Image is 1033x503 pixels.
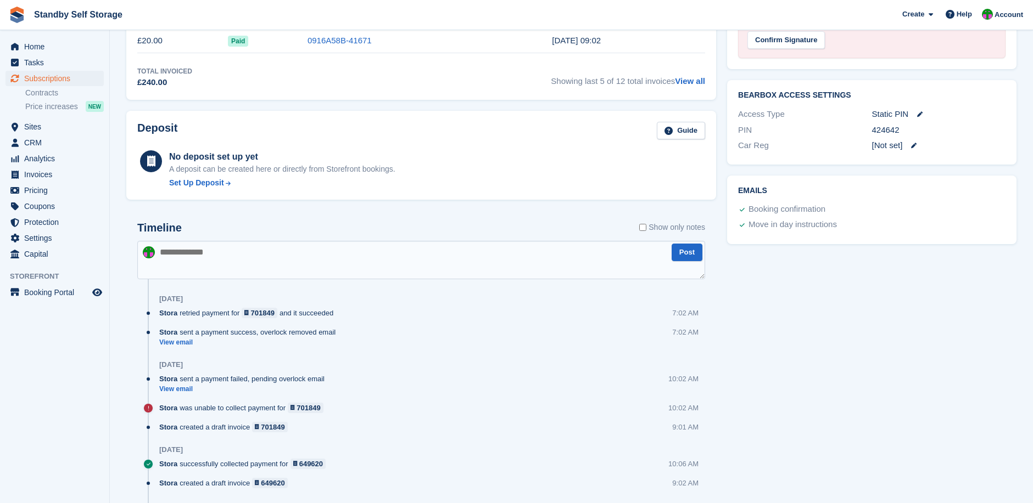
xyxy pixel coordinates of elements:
[143,246,155,258] img: Michelle Mustoe
[747,29,825,38] a: Confirm Signature
[24,230,90,246] span: Settings
[251,308,275,318] div: 701849
[159,327,341,337] div: sent a payment success, overlock removed email
[252,478,288,488] a: 649620
[24,167,90,182] span: Invoices
[159,459,177,469] span: Stora
[995,9,1023,20] span: Account
[668,403,699,413] div: 10:02 AM
[672,244,702,262] button: Post
[9,7,25,23] img: stora-icon-8386f47178a22dfd0bd8f6a31ec36ba5ce8667c1dd55bd0f319d3a0aa187defe.svg
[24,183,90,198] span: Pricing
[5,135,104,150] a: menu
[552,36,601,45] time: 2025-04-17 08:02:15 UTC
[25,101,78,112] span: Price increases
[5,151,104,166] a: menu
[228,36,248,47] span: Paid
[657,122,705,140] a: Guide
[86,101,104,112] div: NEW
[159,422,293,432] div: created a draft invoice
[639,222,705,233] label: Show only notes
[169,177,395,189] a: Set Up Deposit
[24,55,90,70] span: Tasks
[668,374,699,384] div: 10:02 AM
[159,295,183,303] div: [DATE]
[252,422,288,432] a: 701849
[169,163,395,175] p: A deposit can be created here or directly from Storefront bookings.
[159,308,339,318] div: retried payment for and it succeeded
[159,374,177,384] span: Stora
[91,286,104,299] a: Preview store
[261,478,284,488] div: 649620
[169,150,395,163] div: No deposit set up yet
[24,71,90,86] span: Subscriptions
[749,218,837,231] div: Move in day instructions
[749,203,825,216] div: Booking confirmation
[5,167,104,182] a: menu
[288,403,323,413] a: 701849
[137,122,177,140] h2: Deposit
[159,327,177,337] span: Stora
[159,403,177,413] span: Stora
[24,199,90,214] span: Coupons
[169,177,224,189] div: Set Up Deposit
[159,308,177,318] span: Stora
[24,214,90,230] span: Protection
[159,422,177,432] span: Stora
[25,100,104,112] a: Price increases NEW
[159,385,330,394] a: View email
[639,222,646,233] input: Show only notes
[982,9,993,20] img: Michelle Mustoe
[159,445,183,454] div: [DATE]
[24,135,90,150] span: CRM
[872,124,1006,137] div: 424642
[308,36,372,45] a: 0916A58B-41671
[242,308,277,318] a: 701849
[261,422,284,432] div: 701849
[299,459,323,469] div: 649620
[24,119,90,134] span: Sites
[902,9,924,20] span: Create
[957,9,972,20] span: Help
[672,308,699,318] div: 7:02 AM
[24,285,90,300] span: Booking Portal
[872,139,1006,152] div: [Not set]
[5,246,104,262] a: menu
[5,183,104,198] a: menu
[137,222,182,234] h2: Timeline
[672,422,699,432] div: 9:01 AM
[675,76,705,86] a: View all
[24,246,90,262] span: Capital
[159,478,293,488] div: created a draft invoice
[137,76,192,89] div: £240.00
[738,139,872,152] div: Car Reg
[5,71,104,86] a: menu
[159,403,329,413] div: was unable to collect payment for
[159,360,183,369] div: [DATE]
[137,29,228,53] td: £20.00
[24,151,90,166] span: Analytics
[672,327,699,337] div: 7:02 AM
[297,403,320,413] div: 701849
[672,478,699,488] div: 9:02 AM
[5,285,104,300] a: menu
[5,55,104,70] a: menu
[30,5,127,24] a: Standby Self Storage
[159,478,177,488] span: Stora
[25,88,104,98] a: Contracts
[159,459,331,469] div: successfully collected payment for
[5,230,104,246] a: menu
[5,214,104,230] a: menu
[159,338,341,347] a: View email
[738,91,1006,100] h2: BearBox Access Settings
[738,186,1006,195] h2: Emails
[137,66,192,76] div: Total Invoiced
[738,108,872,121] div: Access Type
[159,374,330,384] div: sent a payment failed, pending overlock email
[5,199,104,214] a: menu
[668,459,699,469] div: 10:06 AM
[291,459,326,469] a: 649620
[551,66,705,89] span: Showing last 5 of 12 total invoices
[738,124,872,137] div: PIN
[24,39,90,54] span: Home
